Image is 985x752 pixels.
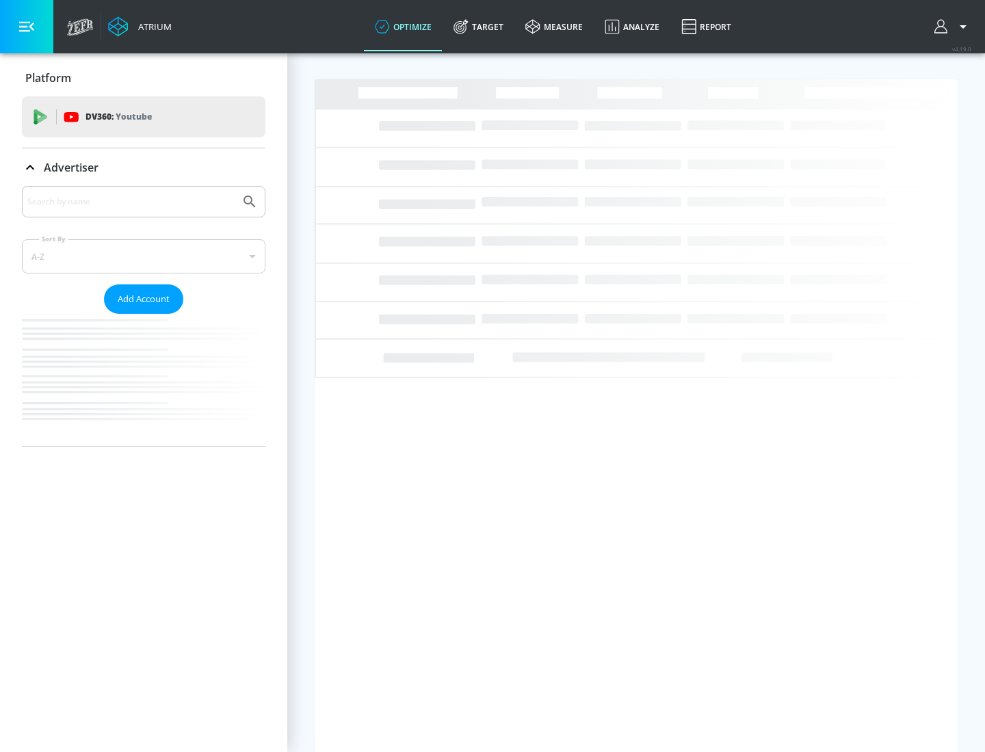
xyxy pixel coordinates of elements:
[118,291,170,307] span: Add Account
[952,45,971,53] span: v 4.19.0
[670,2,742,51] a: Report
[44,160,98,175] p: Advertiser
[22,59,265,97] div: Platform
[443,2,514,51] a: Target
[22,186,265,446] div: Advertiser
[27,193,235,211] input: Search by name
[22,96,265,137] div: DV360: Youtube
[364,2,443,51] a: optimize
[86,109,152,124] p: DV360:
[133,21,172,33] div: Atrium
[104,284,183,314] button: Add Account
[39,234,68,243] label: Sort By
[25,70,71,85] p: Platform
[22,239,265,273] div: A-Z
[22,148,265,187] div: Advertiser
[594,2,670,51] a: Analyze
[116,109,152,124] p: Youtube
[22,314,265,446] nav: list of Advertiser
[108,16,172,37] a: Atrium
[514,2,594,51] a: measure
